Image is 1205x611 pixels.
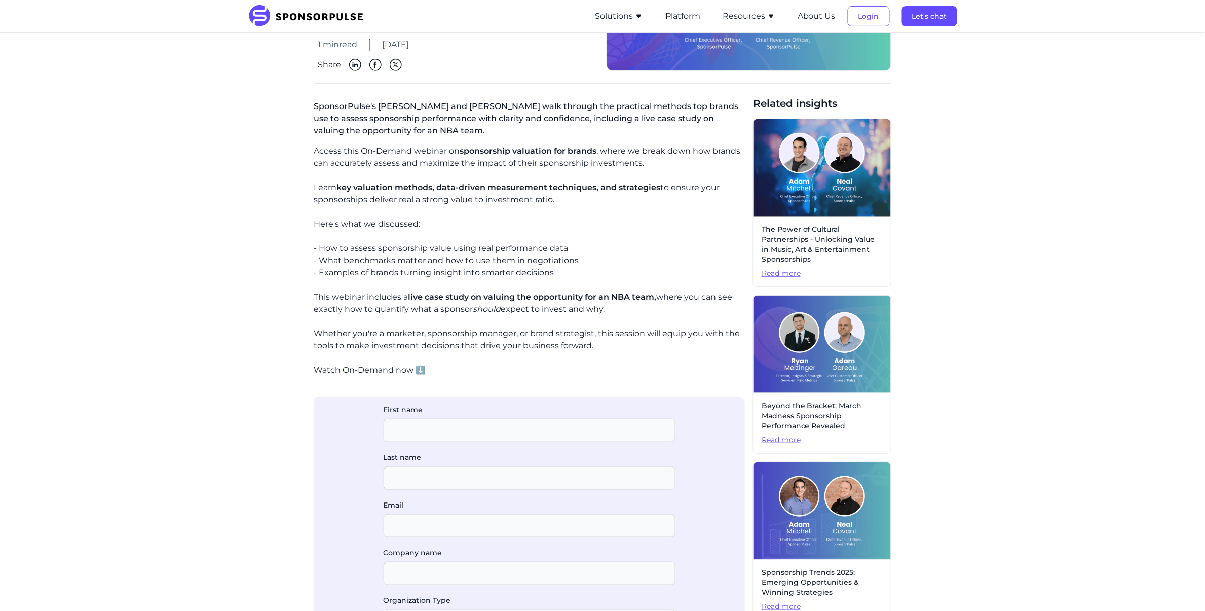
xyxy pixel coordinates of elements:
label: Organization Type [384,595,675,605]
span: key valuation methods, data-driven measurement techniques, and strategies [336,183,660,192]
a: Login [848,12,890,21]
button: About Us [798,10,836,22]
label: Email [384,500,675,510]
label: First name [384,405,675,415]
span: The Power of Cultural Partnerships - Unlocking Value in Music, Art & Entertainment Sponsorships [762,225,883,264]
a: Platform [665,12,700,21]
p: Whether you're a marketer, sponsorship manager, or brand strategist, this session will equip you ... [314,328,745,352]
a: About Us [798,12,836,21]
label: Company name [384,548,675,558]
button: Resources [723,10,775,22]
button: Platform [665,10,700,22]
button: Solutions [595,10,643,22]
a: Let's chat [902,12,957,21]
button: Let's chat [902,6,957,26]
p: This webinar includes a where you can see exactly how to quantify what a sponsor expect to invest... [314,291,745,315]
label: Last name [384,452,675,462]
p: SponsorPulse's [PERSON_NAME] and [PERSON_NAME] walk through the practical methods top brands use ... [314,96,745,145]
p: Learn to ensure your sponsorships deliver real a strong value to investment ratio. [314,182,745,206]
p: Access this On-Demand webinar on , where we break down how brands can accurately assess and maxim... [314,145,745,169]
i: should [473,304,501,314]
img: SponsorPulse [248,5,371,27]
a: The Power of Cultural Partnerships - Unlocking Value in Music, Art & Entertainment SponsorshipsRe... [753,119,891,287]
span: Read more [762,269,883,279]
span: Beyond the Bracket: March Madness Sponsorship Performance Revealed [762,401,883,431]
img: Twitter [390,59,402,71]
span: Read more [762,435,883,445]
img: Webinar header image [754,119,891,217]
span: [DATE] [382,39,409,51]
p: - How to assess sponsorship value using real performance data - What benchmarks matter and how to... [314,242,745,279]
button: Login [848,6,890,26]
span: live case study on valuing the opportunity for an NBA team, [408,292,656,302]
span: Share [318,59,341,71]
p: Watch On-Demand now ⬇️ [314,364,745,376]
p: Here's what we discussed: [314,218,745,230]
span: Sponsorship Trends 2025: Emerging Opportunities & Winning Strategies [762,568,883,598]
a: Beyond the Bracket: March Madness Sponsorship Performance RevealedRead more [753,295,891,453]
span: sponsorship valuation for brands [460,146,596,156]
iframe: Chat Widget [1154,562,1205,611]
img: Linkedin [349,59,361,71]
span: 1 min read [318,39,357,51]
img: Facebook [369,59,382,71]
img: Webinar: Sponsorship Trends 2025: Emerging Opportunities & Winning Strategies [754,462,891,560]
span: Related insights [753,96,891,111]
